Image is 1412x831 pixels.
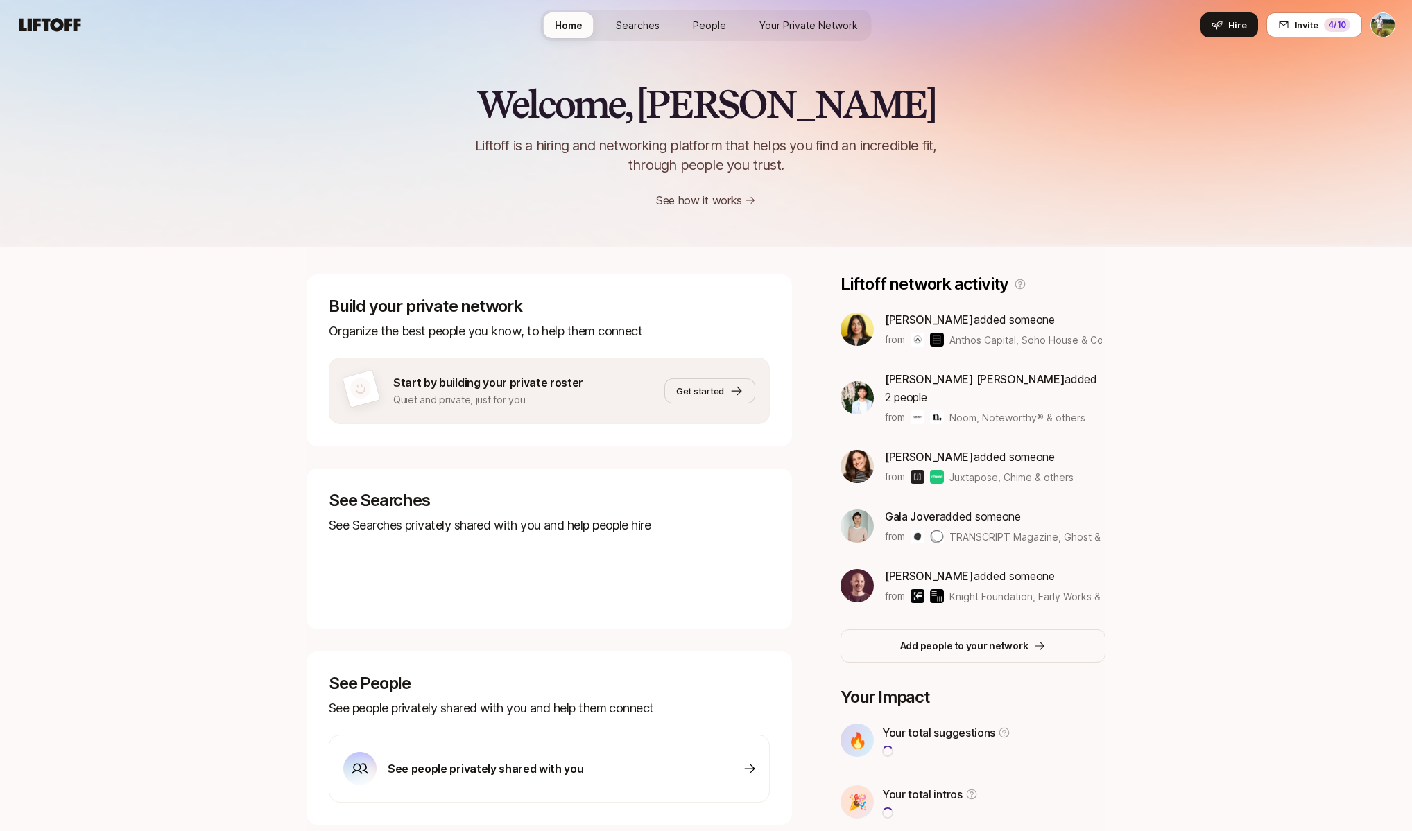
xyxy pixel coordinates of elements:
[841,569,874,602] img: b624fc6d_43de_4d13_9753_151e99b1d7e8.jpg
[949,591,1133,602] span: Knight Foundation, Early Works & others
[885,448,1074,466] p: added someone
[656,193,742,207] a: See how it works
[1295,18,1318,32] span: Invite
[329,491,770,510] p: See Searches
[882,724,995,742] p: Your total suggestions
[329,674,770,693] p: See People
[885,567,1102,585] p: added someone
[388,760,583,778] p: See people privately shared with you
[911,333,924,347] img: Anthos Capital
[885,569,974,583] span: [PERSON_NAME]
[1324,18,1350,32] div: 4 /10
[911,589,924,603] img: Knight Foundation
[347,376,373,401] img: default-avatar.svg
[885,528,905,545] p: from
[885,450,974,464] span: [PERSON_NAME]
[1200,12,1258,37] button: Hire
[949,410,1085,425] span: Noom, Noteworthy® & others
[393,374,583,392] p: Start by building your private roster
[885,509,940,523] span: Gala Jover
[476,83,936,125] h2: Welcome, [PERSON_NAME]
[885,409,905,426] p: from
[885,310,1102,329] p: added someone
[911,530,924,543] img: TRANSCRIPT Magazine
[682,12,737,38] a: People
[930,530,944,543] img: Ghost
[841,724,874,757] div: 🔥
[930,589,944,603] img: Early Works
[841,509,874,543] img: ACg8ocKhcGRvChYzWN2dihFRyxedT7mU-5ndcsMXykEoNcm4V62MVdan=s160-c
[458,136,954,175] p: Liftoff is a hiring and networking platform that helps you find an incredible fit, through people...
[759,18,858,33] span: Your Private Network
[676,384,724,398] span: Get started
[841,450,874,483] img: f4a257f3_e39d_4cdb_8942_0ec2bc106b05.jpg
[693,18,726,33] span: People
[1371,13,1395,37] img: Tyler Kieft
[329,322,770,341] p: Organize the best people you know, to help them connect
[930,333,944,347] img: Soho House & Co
[885,313,974,326] span: [PERSON_NAME]
[911,410,924,424] img: Noom
[911,470,924,484] img: Juxtapose
[329,699,770,718] p: See people privately shared with you and help them connect
[841,274,1008,294] p: Liftoff network activity
[616,18,660,33] span: Searches
[1370,12,1395,37] button: Tyler Kieft
[885,588,905,604] p: from
[900,638,1028,654] p: Add people to your network
[885,469,905,485] p: from
[1228,18,1247,32] span: Hire
[841,629,1105,663] button: Add people to your network
[930,410,944,424] img: Noteworthy®
[949,334,1145,346] span: Anthos Capital, Soho House & Co & others
[555,18,583,33] span: Home
[949,531,1133,543] span: TRANSCRIPT Magazine, Ghost & others
[841,688,1105,707] p: Your Impact
[748,12,869,38] a: Your Private Network
[885,370,1105,406] p: added 2 people
[885,507,1102,525] p: added someone
[930,470,944,484] img: Chime
[329,297,770,316] p: Build your private network
[1266,12,1362,37] button: Invite4/10
[885,331,905,348] p: from
[841,785,874,819] div: 🎉
[885,372,1065,386] span: [PERSON_NAME] [PERSON_NAME]
[544,12,594,38] a: Home
[882,785,963,803] p: Your total intros
[841,313,874,346] img: dc9a4624_5136_443e_b003_f78d74dec5e3.jpg
[841,381,874,414] img: 14c26f81_4384_478d_b376_a1ca6885b3c1.jpg
[329,516,770,535] p: See Searches privately shared with you and help people hire
[949,470,1074,484] span: Juxtapose, Chime & others
[664,378,755,403] button: Get started
[605,12,671,38] a: Searches
[393,392,583,408] p: Quiet and private, just for you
